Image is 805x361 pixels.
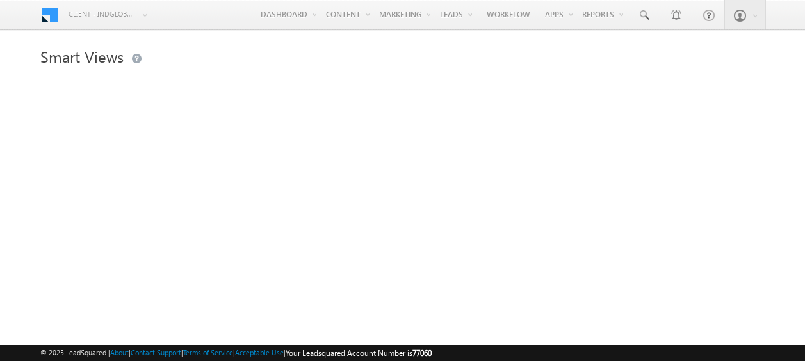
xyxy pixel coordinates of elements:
[412,348,432,358] span: 77060
[110,348,129,357] a: About
[40,46,124,67] span: Smart Views
[235,348,284,357] a: Acceptable Use
[131,348,181,357] a: Contact Support
[286,348,432,358] span: Your Leadsquared Account Number is
[69,8,136,20] span: Client - indglobal1 (77060)
[40,347,432,359] span: © 2025 LeadSquared | | | | |
[183,348,233,357] a: Terms of Service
